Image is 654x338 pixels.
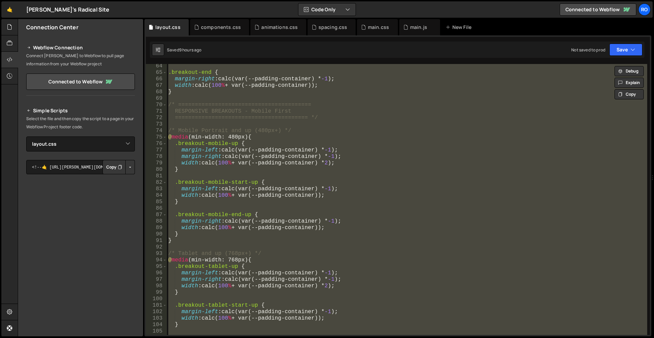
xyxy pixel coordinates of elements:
[146,154,167,160] div: 78
[167,47,202,53] div: Saved
[26,52,135,68] p: Connect [PERSON_NAME] to Webflow to pull page information from your Webflow project
[146,244,167,251] div: 92
[410,24,427,31] div: main.js
[298,3,356,16] button: Code Only
[146,115,167,121] div: 72
[146,166,167,173] div: 80
[146,212,167,218] div: 87
[146,173,167,179] div: 81
[146,251,167,257] div: 93
[146,141,167,147] div: 76
[146,179,167,186] div: 82
[146,121,167,128] div: 73
[26,74,135,90] a: Connected to Webflow
[318,24,347,31] div: spacing.css
[26,107,135,115] h2: Simple Scripts
[146,238,167,244] div: 91
[201,24,241,31] div: components.css
[146,270,167,276] div: 96
[26,23,78,31] h2: Connection Center
[446,24,474,31] div: New File
[146,199,167,205] div: 85
[146,302,167,309] div: 101
[146,102,167,108] div: 70
[146,283,167,289] div: 98
[261,24,298,31] div: animations.css
[146,192,167,199] div: 84
[103,160,126,174] button: Copy
[146,128,167,134] div: 74
[26,115,135,131] p: Select the file and then copy the script to a page in your Webflow Project footer code.
[146,289,167,296] div: 99
[26,160,135,174] textarea: <!--🤙 [URL][PERSON_NAME][DOMAIN_NAME]> <script>document.addEventListener("DOMContentLoaded", func...
[146,218,167,225] div: 88
[179,47,202,53] div: 9 hours ago
[146,76,167,82] div: 66
[146,276,167,283] div: 97
[146,205,167,212] div: 86
[560,3,636,16] a: Connected to Webflow
[146,82,167,89] div: 67
[146,134,167,141] div: 75
[1,1,18,18] a: 🤙
[146,160,167,166] div: 79
[26,186,136,247] iframe: YouTube video player
[146,89,167,95] div: 68
[146,186,167,192] div: 83
[26,251,136,312] iframe: YouTube video player
[146,63,167,69] div: 64
[155,24,181,31] div: layout.css
[146,322,167,328] div: 104
[146,95,167,102] div: 69
[614,89,644,99] button: Copy
[146,147,167,154] div: 77
[146,69,167,76] div: 65
[146,315,167,322] div: 103
[146,296,167,302] div: 100
[146,263,167,270] div: 95
[146,257,167,263] div: 94
[103,160,135,174] div: Button group with nested dropdown
[609,44,642,56] button: Save
[26,5,109,14] div: [PERSON_NAME]'s Radical Site
[638,3,651,16] a: Ro
[571,47,605,53] div: Not saved to prod
[146,108,167,115] div: 71
[614,66,644,76] button: Debug
[146,231,167,238] div: 90
[614,78,644,88] button: Explain
[146,328,167,335] div: 105
[146,309,167,315] div: 102
[146,225,167,231] div: 89
[26,44,135,52] h2: Webflow Connection
[368,24,389,31] div: main.css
